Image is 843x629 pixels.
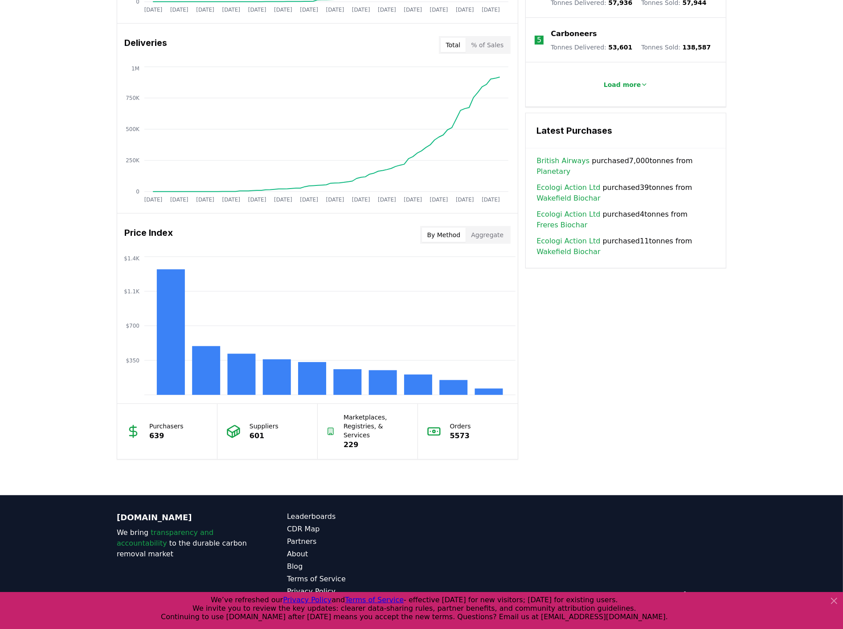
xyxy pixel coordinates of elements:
h3: Deliveries [124,36,167,54]
a: Wakefield Biochar [536,247,600,257]
tspan: [DATE] [456,7,474,13]
tspan: [DATE] [378,7,396,13]
a: Leaderboards [287,511,421,522]
a: Twitter [700,592,708,600]
tspan: [DATE] [404,197,422,203]
a: About [287,549,421,559]
tspan: [DATE] [482,197,500,203]
a: Carboneers [551,29,597,39]
p: 5573 [450,431,471,441]
tspan: [DATE] [326,197,344,203]
tspan: [DATE] [248,7,266,13]
tspan: $1.4K [124,255,140,262]
tspan: [DATE] [170,7,188,13]
a: Blog [287,561,421,572]
p: 229 [344,440,409,450]
p: We bring to the durable carbon removal market [117,527,251,559]
a: Ecologi Action Ltd [536,209,600,220]
h3: Latest Purchases [536,124,715,137]
tspan: [DATE] [456,197,474,203]
tspan: [DATE] [222,197,241,203]
p: Purchasers [149,422,184,431]
tspan: 250K [126,157,140,164]
button: Total [441,38,466,52]
tspan: [DATE] [222,7,241,13]
tspan: 1M [131,66,139,72]
tspan: [DATE] [378,197,396,203]
button: By Method [422,228,466,242]
span: purchased 39 tonnes from [536,182,715,204]
tspan: 500K [126,126,140,132]
h3: Price Index [124,226,173,244]
p: Tonnes Delivered : [551,43,632,52]
span: transparency and accountability [117,528,213,547]
button: % of Sales [466,38,509,52]
p: 5 [537,35,541,45]
span: purchased 7,000 tonnes from [536,156,715,177]
tspan: [DATE] [430,197,448,203]
tspan: [DATE] [352,197,370,203]
span: purchased 11 tonnes from [536,236,715,257]
tspan: [DATE] [248,197,266,203]
span: purchased 4 tonnes from [536,209,715,230]
p: Tonnes Sold : [641,43,711,52]
a: Planetary [536,166,570,177]
a: Freres Biochar [536,220,587,230]
tspan: [DATE] [170,197,188,203]
a: Terms of Service [287,574,421,584]
span: 138,587 [683,44,711,51]
tspan: [DATE] [352,7,370,13]
a: Partners [287,536,421,547]
p: [DOMAIN_NAME] [117,511,251,524]
tspan: [DATE] [196,7,214,13]
button: Aggregate [466,228,509,242]
a: CDR Map [287,524,421,534]
p: 601 [250,431,278,441]
tspan: [DATE] [404,7,422,13]
tspan: $700 [126,323,139,329]
p: Orders [450,422,471,431]
p: Load more [604,80,641,89]
tspan: 0 [136,189,139,195]
a: Wakefield Biochar [536,193,600,204]
tspan: [DATE] [326,7,344,13]
tspan: [DATE] [144,197,163,203]
a: LinkedIn [683,592,692,600]
p: Suppliers [250,422,278,431]
span: 53,601 [608,44,632,51]
a: Privacy Policy [287,586,421,597]
tspan: [DATE] [300,197,318,203]
p: 639 [149,431,184,441]
p: Marketplaces, Registries, & Services [344,413,409,440]
a: British Airways [536,156,589,166]
button: Load more [597,76,655,94]
tspan: [DATE] [274,7,292,13]
a: Ecologi Action Ltd [536,182,600,193]
tspan: 750K [126,95,140,101]
tspan: [DATE] [144,7,163,13]
tspan: [DATE] [196,197,214,203]
tspan: [DATE] [430,7,448,13]
tspan: [DATE] [482,7,500,13]
tspan: $350 [126,358,139,364]
tspan: [DATE] [300,7,318,13]
tspan: [DATE] [274,197,292,203]
tspan: $1.1K [124,288,140,295]
a: Ecologi Action Ltd [536,236,600,247]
